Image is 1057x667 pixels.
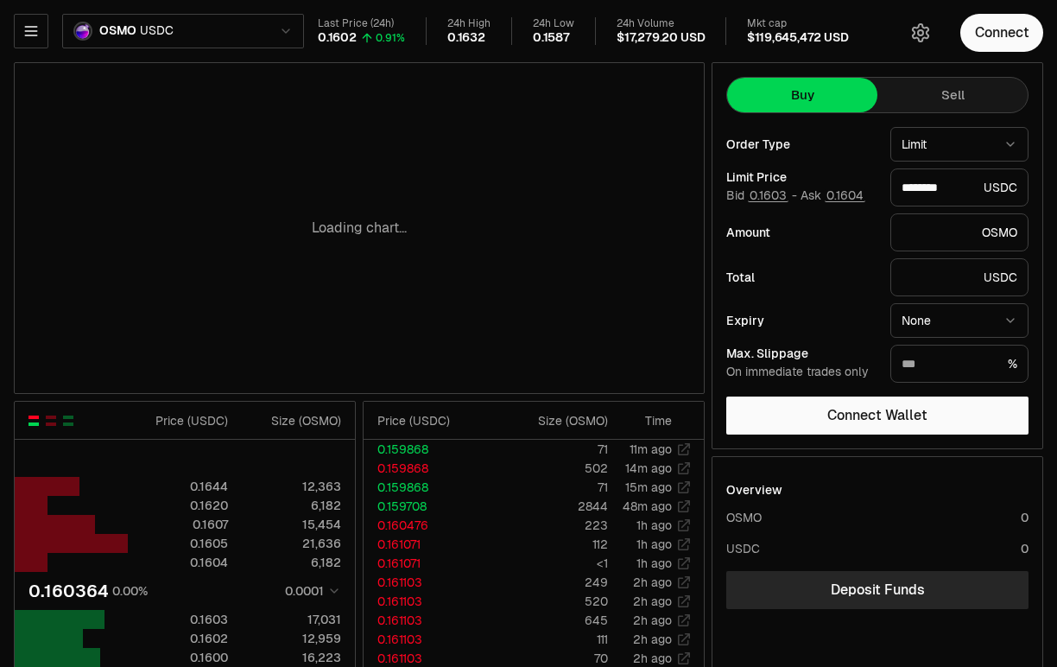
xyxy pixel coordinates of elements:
time: 15m ago [625,480,672,495]
time: 1h ago [636,556,672,571]
div: 0.1605 [129,535,227,552]
div: 21,636 [243,535,341,552]
time: 48m ago [623,499,672,514]
div: OSMO [890,213,1029,251]
td: 111 [488,630,609,649]
td: 0.161103 [364,592,488,611]
div: 0.1602 [129,630,227,647]
td: 249 [488,573,609,592]
div: 0.1607 [129,516,227,533]
time: 14m ago [625,461,672,476]
button: Show Buy Orders Only [61,414,75,428]
div: Total [726,271,877,283]
div: Order Type [726,138,877,150]
td: <1 [488,554,609,573]
td: 112 [488,535,609,554]
div: Size ( OSMO ) [502,412,608,429]
td: 0.160476 [364,516,488,535]
div: Price ( USDC ) [129,412,227,429]
div: Price ( USDC ) [377,412,487,429]
div: 24h Low [533,17,574,30]
div: Last Price (24h) [318,17,405,30]
div: Size ( OSMO ) [243,412,341,429]
button: Sell [877,78,1028,112]
time: 2h ago [633,632,672,647]
td: 71 [488,440,609,459]
td: 0.159868 [364,440,488,459]
time: 2h ago [633,651,672,666]
td: 645 [488,611,609,630]
div: 0.1603 [129,611,227,628]
div: OSMO [726,509,762,526]
div: 0.00% [112,582,148,600]
time: 11m ago [630,441,672,457]
td: 223 [488,516,609,535]
td: 0.159868 [364,459,488,478]
td: 2844 [488,497,609,516]
div: 0.1644 [129,478,227,495]
div: Amount [726,226,877,238]
td: 0.161103 [364,630,488,649]
button: 0.1603 [748,188,788,202]
button: Connect Wallet [726,397,1029,435]
time: 1h ago [636,537,672,552]
img: OSMO Logo [75,23,91,39]
button: Connect [960,14,1043,52]
div: 0.1602 [318,30,357,46]
button: Buy [727,78,877,112]
a: Deposit Funds [726,571,1029,609]
button: Limit [890,127,1029,162]
time: 2h ago [633,594,672,609]
div: 15,454 [243,516,341,533]
div: USDC [726,540,760,557]
td: 71 [488,478,609,497]
td: 0.161103 [364,573,488,592]
span: USDC [140,23,173,39]
div: Mkt cap [747,17,848,30]
div: 0 [1021,509,1029,526]
div: 0.1632 [447,30,485,46]
div: 0.1620 [129,497,227,514]
div: On immediate trades only [726,365,877,380]
div: Overview [726,481,782,499]
time: 2h ago [633,575,672,590]
button: Show Sell Orders Only [44,414,58,428]
div: 17,031 [243,611,341,628]
div: 24h High [447,17,491,30]
td: 0.159708 [364,497,488,516]
td: 0.161103 [364,611,488,630]
div: 24h Volume [617,17,705,30]
span: OSMO [99,23,136,39]
time: 2h ago [633,613,672,628]
td: 0.161071 [364,554,488,573]
button: 0.1604 [825,188,865,202]
div: 0.91% [376,31,405,45]
div: 16,223 [243,649,341,666]
div: $17,279.20 USD [617,30,705,46]
td: 0.159868 [364,478,488,497]
td: 520 [488,592,609,611]
div: Expiry [726,314,877,327]
div: $119,645,472 USD [747,30,848,46]
div: 6,182 [243,554,341,571]
p: Loading chart... [312,218,407,238]
div: USDC [890,258,1029,296]
td: 0.161071 [364,535,488,554]
div: 0.1587 [533,30,570,46]
div: Max. Slippage [726,347,877,359]
div: Time [623,412,672,429]
td: 502 [488,459,609,478]
button: Show Buy and Sell Orders [27,414,41,428]
div: 12,959 [243,630,341,647]
div: 0.1604 [129,554,227,571]
button: None [890,303,1029,338]
div: 12,363 [243,478,341,495]
div: USDC [890,168,1029,206]
time: 1h ago [636,518,672,533]
div: 6,182 [243,497,341,514]
div: 0.160364 [28,579,109,603]
div: 0 [1021,540,1029,557]
div: 0.1600 [129,649,227,666]
span: Ask [801,188,865,204]
div: % [890,345,1029,383]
